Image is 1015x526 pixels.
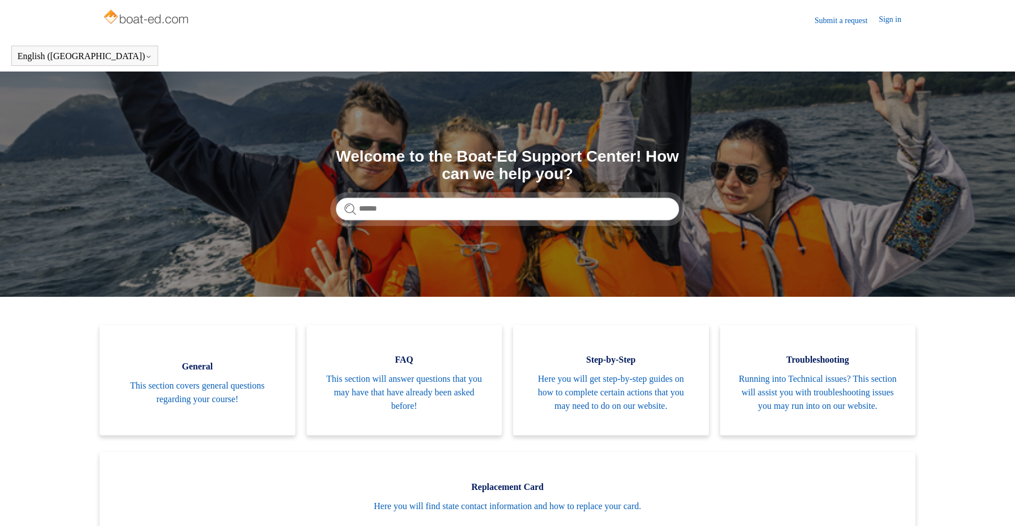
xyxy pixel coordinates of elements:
[879,14,913,27] a: Sign in
[513,325,709,435] a: Step-by-Step Here you will get step-by-step guides on how to complete certain actions that you ma...
[737,353,899,367] span: Troubleshooting
[324,372,486,413] span: This section will answer questions that you may have that have already been asked before!
[116,360,279,373] span: General
[324,353,486,367] span: FAQ
[102,7,192,29] img: Boat-Ed Help Center home page
[737,372,899,413] span: Running into Technical issues? This section will assist you with troubleshooting issues you may r...
[336,148,679,183] h1: Welcome to the Boat-Ed Support Center! How can we help you?
[17,51,152,61] button: English ([GEOGRAPHIC_DATA])
[720,325,916,435] a: Troubleshooting Running into Technical issues? This section will assist you with troubleshooting ...
[530,353,692,367] span: Step-by-Step
[100,325,295,435] a: General This section covers general questions regarding your course!
[116,480,899,494] span: Replacement Card
[336,198,679,220] input: Search
[815,15,879,26] a: Submit a request
[116,500,899,513] span: Here you will find state contact information and how to replace your card.
[307,325,502,435] a: FAQ This section will answer questions that you may have that have already been asked before!
[530,372,692,413] span: Here you will get step-by-step guides on how to complete certain actions that you may need to do ...
[116,379,279,406] span: This section covers general questions regarding your course!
